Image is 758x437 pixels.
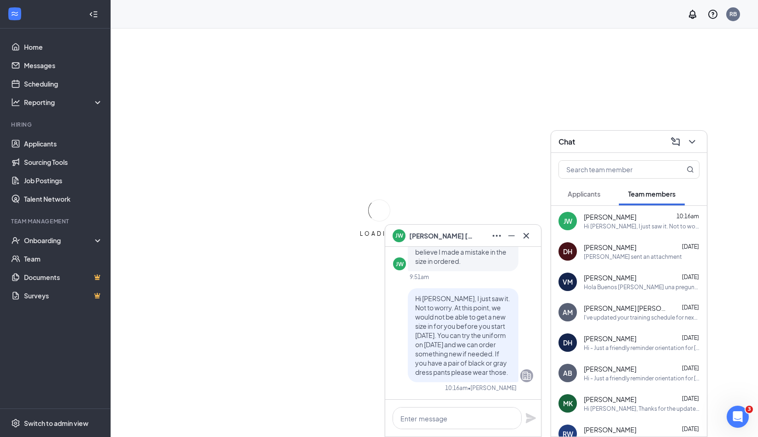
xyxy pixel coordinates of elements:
span: [PERSON_NAME] [584,395,636,404]
input: Search team member [559,161,668,178]
span: [DATE] [682,395,699,402]
div: Hola Buenos [PERSON_NAME] una pregunta hoy llego 8 00 [584,283,699,291]
span: Applicants [568,190,600,198]
svg: Analysis [11,98,20,107]
div: DH [563,338,572,347]
span: 10:16am [676,213,699,220]
span: [PERSON_NAME] [584,334,636,343]
div: Reporting [24,98,103,107]
svg: Ellipses [491,230,502,241]
a: Messages [24,56,103,75]
svg: WorkstreamLogo [10,9,19,18]
span: [PERSON_NAME] [PERSON_NAME] [584,303,667,313]
a: Applicants [24,134,103,153]
svg: Settings [11,419,20,428]
span: [DATE] [682,365,699,372]
svg: MagnifyingGlass [687,166,694,173]
span: [PERSON_NAME] [584,425,636,434]
div: MK [563,399,573,408]
span: Team members [628,190,676,198]
div: JW [564,216,572,226]
a: Sourcing Tools [24,153,103,171]
button: ComposeMessage [668,134,683,149]
h3: Chat [558,137,575,147]
div: Switch to admin view [24,419,88,428]
span: [PERSON_NAME] [584,364,636,373]
span: [DATE] [682,304,699,311]
svg: Cross [521,230,532,241]
div: Onboarding [24,236,95,245]
span: [PERSON_NAME] [584,273,636,282]
div: 10:16am [445,384,468,392]
span: [DATE] [682,274,699,280]
div: AB [563,368,572,378]
button: Minimize [504,228,519,243]
div: LOADING [356,230,402,238]
div: RB [729,10,737,18]
span: [DATE] [682,243,699,250]
a: SurveysCrown [24,286,103,305]
button: ChevronDown [685,134,699,149]
svg: Plane [525,413,536,424]
a: DocumentsCrown [24,268,103,286]
span: • [PERSON_NAME] [468,384,517,392]
div: JW [396,260,404,268]
svg: QuestionInfo [707,9,718,20]
div: Hi - Just a friendly reminder orientation for [DEMOGRAPHIC_DATA]-fil-A is [DATE] from 9am-12pm at... [584,344,699,352]
div: [PERSON_NAME] sent an attachment [584,253,682,261]
a: Team [24,250,103,268]
div: AM [563,308,573,317]
svg: ChevronDown [687,136,698,147]
div: Hiring [11,121,101,128]
div: Hi - Just a friendly reminder orientation for [DEMOGRAPHIC_DATA]-fil-A is [DATE] from 9am-12pm at... [584,374,699,382]
span: Hi [PERSON_NAME], I just saw it. Not to worry. At this point, we would not be able to get a new s... [415,294,510,376]
div: I've updated your training schedule for next week: [DATE] through [DATE] 6am-2pm. See you next week. [584,314,699,321]
span: [PERSON_NAME] [584,243,636,252]
iframe: Intercom live chat [727,406,749,428]
svg: Minimize [506,230,517,241]
div: VM [563,277,573,286]
span: [DATE] [682,425,699,432]
a: Talent Network [24,190,103,208]
button: Cross [519,228,534,243]
div: Hi [PERSON_NAME], Thanks for the update...Bc I don't have a computer, I had made arrangements wit... [584,405,699,413]
a: Scheduling [24,75,103,93]
a: Job Postings [24,171,103,190]
svg: UserCheck [11,236,20,245]
span: [PERSON_NAME] [PERSON_NAME] [409,231,474,241]
button: Ellipses [489,228,504,243]
span: [PERSON_NAME] [584,212,636,221]
div: DH [563,247,572,256]
div: 9:51am [410,273,429,281]
span: [DATE] [682,334,699,341]
svg: Collapse [89,10,98,19]
svg: Notifications [687,9,698,20]
div: Team Management [11,217,101,225]
svg: ComposeMessage [670,136,681,147]
span: 3 [746,406,753,413]
svg: Company [521,370,532,381]
div: Hi [PERSON_NAME], I just saw it. Not to worry. At this point, we would not be able to get a new s... [584,222,699,230]
a: Home [24,38,103,56]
